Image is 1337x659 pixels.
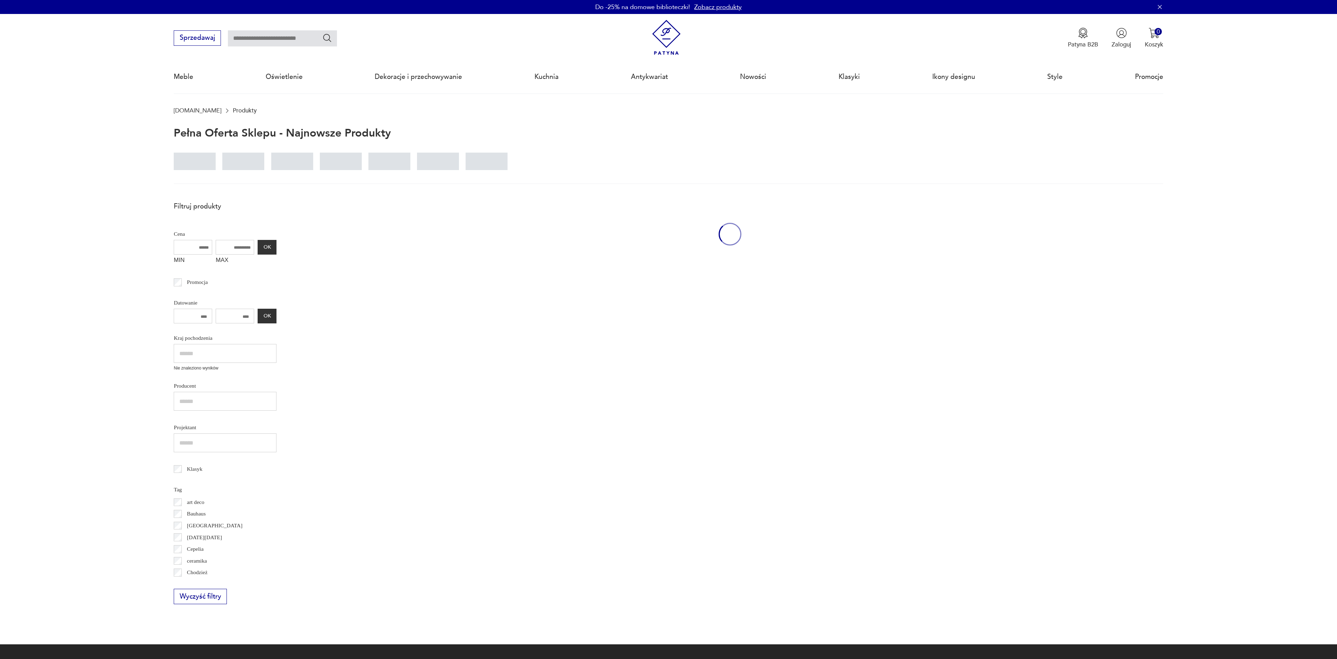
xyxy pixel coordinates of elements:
a: Ikony designu [932,61,975,93]
p: Projektant [174,423,276,432]
p: Datowanie [174,298,276,307]
p: Filtruj produkty [174,202,276,211]
a: Kuchnia [534,61,559,93]
p: Chodzież [187,568,208,577]
label: MIN [174,255,212,268]
p: Do -25% na domowe biblioteczki! [595,3,690,12]
p: Cena [174,229,276,239]
button: Zaloguj [1112,28,1131,49]
button: OK [258,309,276,323]
div: oval-loading [719,198,741,271]
p: art deco [187,498,204,507]
p: Zaloguj [1112,41,1131,49]
p: Producent [174,381,276,390]
a: Ikona medaluPatyna B2B [1068,28,1098,49]
label: MAX [216,255,254,268]
button: Sprzedawaj [174,30,221,46]
a: Nowości [740,61,766,93]
p: Promocja [187,278,208,287]
p: Produkty [233,107,257,114]
p: Tag [174,485,276,494]
button: 0Koszyk [1145,28,1163,49]
button: Szukaj [322,33,332,43]
a: Oświetlenie [266,61,303,93]
p: Patyna B2B [1068,41,1098,49]
a: Style [1047,61,1063,93]
a: Sprzedawaj [174,36,221,41]
a: Zobacz produkty [694,3,742,12]
p: Bauhaus [187,509,206,518]
div: 0 [1155,28,1162,35]
a: [DOMAIN_NAME] [174,107,221,114]
a: Antykwariat [631,61,668,93]
a: Promocje [1135,61,1163,93]
button: Wyczyść filtry [174,589,227,604]
p: ceramika [187,556,207,565]
button: OK [258,240,276,255]
a: Meble [174,61,193,93]
p: Cepelia [187,544,204,554]
h1: Pełna oferta sklepu - najnowsze produkty [174,127,391,139]
a: Dekoracje i przechowywanie [375,61,462,93]
p: [DATE][DATE] [187,533,222,542]
a: Klasyki [839,61,860,93]
button: Patyna B2B [1068,28,1098,49]
img: Patyna - sklep z meblami i dekoracjami vintage [649,20,684,55]
p: Klasyk [187,464,202,474]
p: Ćmielów [187,580,207,589]
p: Kraj pochodzenia [174,334,276,343]
img: Ikona koszyka [1149,28,1159,38]
img: Ikona medalu [1078,28,1088,38]
p: Nie znaleziono wyników [174,365,276,372]
p: [GEOGRAPHIC_DATA] [187,521,243,530]
p: Koszyk [1145,41,1163,49]
img: Ikonka użytkownika [1116,28,1127,38]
